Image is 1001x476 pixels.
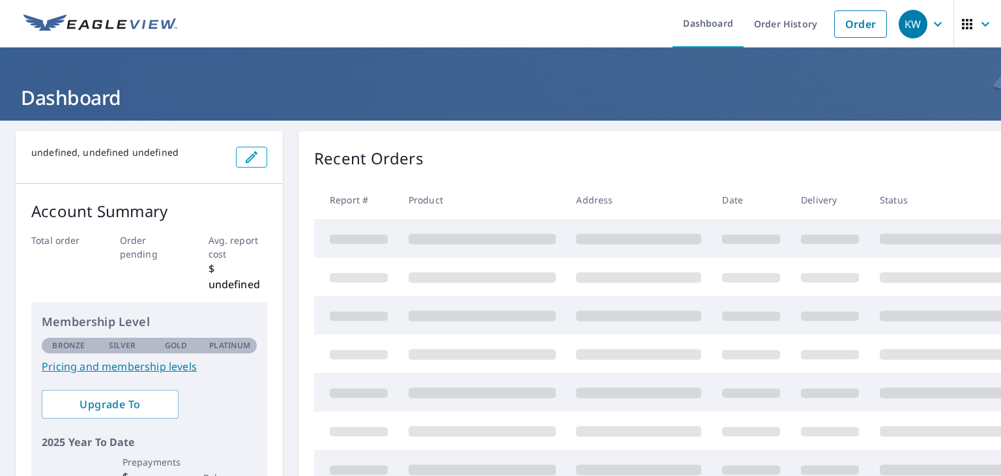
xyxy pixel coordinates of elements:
[314,181,398,219] th: Report #
[42,390,179,419] a: Upgrade To
[52,340,85,351] p: Bronze
[566,181,712,219] th: Address
[31,200,267,223] p: Account Summary
[31,233,91,247] p: Total order
[314,147,424,170] p: Recent Orders
[791,181,869,219] th: Delivery
[834,10,887,38] a: Order
[109,340,136,351] p: Silver
[712,181,791,219] th: Date
[31,147,225,158] p: undefined, undefined undefined
[52,397,168,411] span: Upgrade To
[209,233,268,261] p: Avg. report cost
[123,455,177,469] p: Prepayments
[398,181,566,219] th: Product
[165,340,187,351] p: Gold
[16,84,985,111] h1: Dashboard
[42,434,257,450] p: 2025 Year To Date
[899,10,927,38] div: KW
[23,14,177,34] img: EV Logo
[42,313,257,331] p: Membership Level
[120,233,179,261] p: Order pending
[209,261,268,292] p: $ undefined
[209,340,250,351] p: Platinum
[42,359,257,374] a: Pricing and membership levels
